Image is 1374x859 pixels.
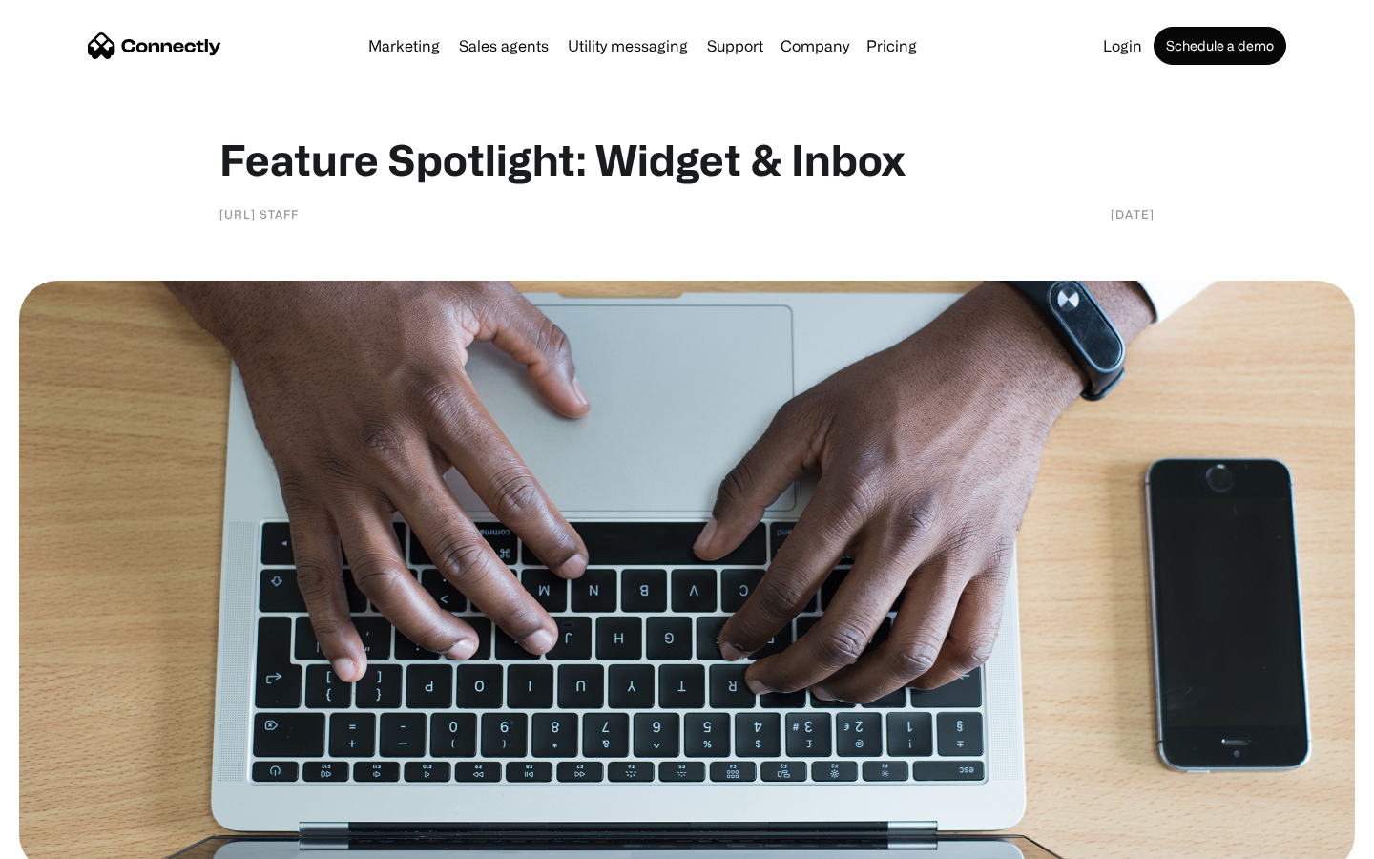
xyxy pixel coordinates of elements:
a: Pricing [859,38,925,53]
a: Marketing [361,38,448,53]
h1: Feature Spotlight: Widget & Inbox [219,134,1155,185]
a: Support [699,38,771,53]
a: Utility messaging [560,38,696,53]
div: Company [775,32,855,59]
aside: Language selected: English [19,826,114,852]
ul: Language list [38,826,114,852]
div: [URL] staff [219,204,299,223]
div: [DATE] [1111,204,1155,223]
a: Sales agents [451,38,556,53]
a: Login [1095,38,1150,53]
a: Schedule a demo [1154,27,1286,65]
a: home [88,31,221,60]
div: Company [781,32,849,59]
